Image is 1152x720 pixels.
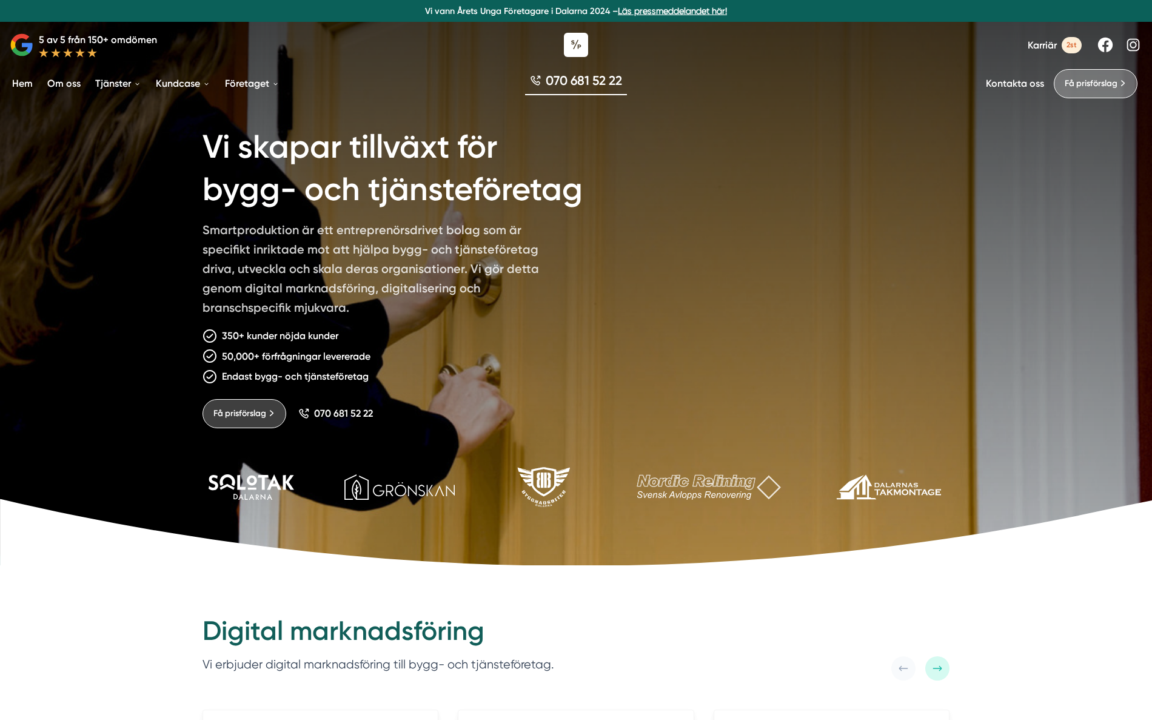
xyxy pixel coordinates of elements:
[213,407,266,420] span: Få prisförslag
[222,369,369,384] p: Endast bygg- och tjänsteföretag
[1054,69,1137,98] a: Få prisförslag
[298,408,373,419] a: 070 681 52 22
[314,408,373,419] span: 070 681 52 22
[203,220,552,322] p: Smartproduktion är ett entreprenörsdrivet bolag som är specifikt inriktade mot att hjälpa bygg- o...
[5,5,1147,17] p: Vi vann Årets Unga Företagare i Dalarna 2024 –
[1028,39,1057,51] span: Karriär
[153,68,213,99] a: Kundcase
[222,328,338,343] p: 350+ kunder nöjda kunder
[986,78,1044,89] a: Kontakta oss
[618,6,727,16] a: Läs pressmeddelandet här!
[203,112,626,220] h1: Vi skapar tillväxt för bygg- och tjänsteföretag
[1028,37,1082,53] a: Karriär 2st
[203,655,554,675] p: Vi erbjuder digital marknadsföring till bygg- och tjänsteföretag.
[10,68,35,99] a: Hem
[93,68,144,99] a: Tjänster
[1062,37,1082,53] span: 2st
[203,399,286,428] a: Få prisförslag
[223,68,282,99] a: Företaget
[203,614,554,655] h2: Digital marknadsföring
[525,72,627,95] a: 070 681 52 22
[45,68,83,99] a: Om oss
[222,349,370,364] p: 50,000+ förfrågningar levererade
[1065,77,1117,90] span: Få prisförslag
[39,32,157,47] p: 5 av 5 från 150+ omdömen
[546,72,622,89] span: 070 681 52 22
